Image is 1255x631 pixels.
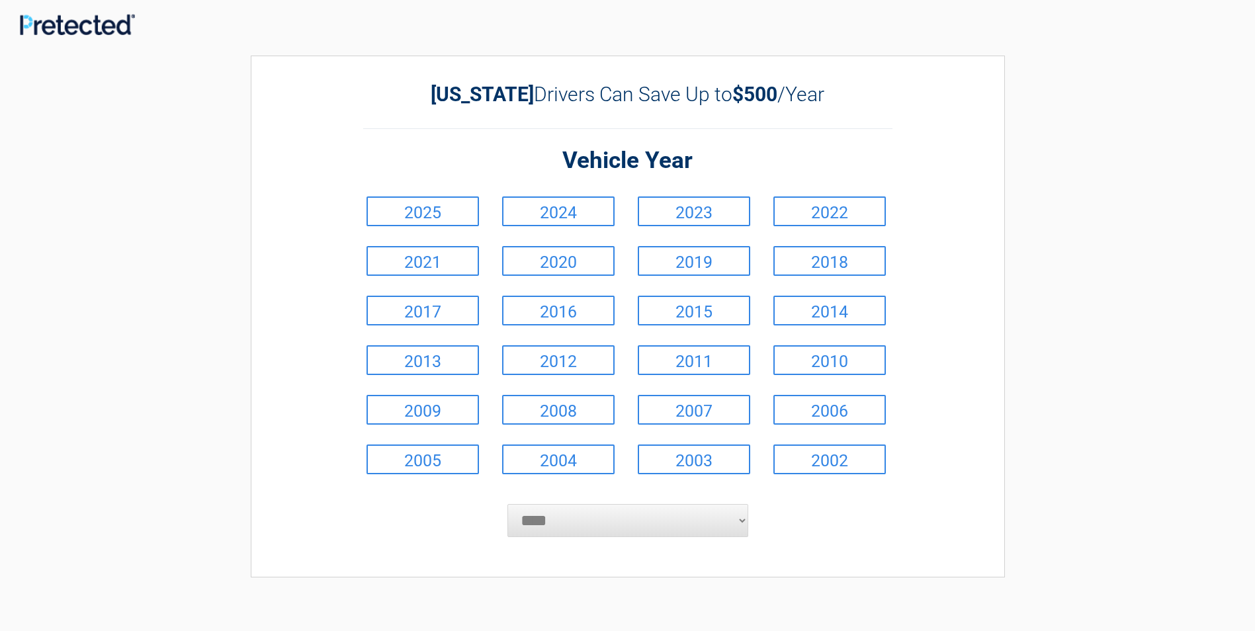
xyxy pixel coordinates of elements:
[773,196,886,226] a: 2022
[773,395,886,425] a: 2006
[773,345,886,375] a: 2010
[638,196,750,226] a: 2023
[638,345,750,375] a: 2011
[20,14,135,34] img: Main Logo
[502,196,615,226] a: 2024
[367,444,479,474] a: 2005
[363,146,892,177] h2: Vehicle Year
[502,395,615,425] a: 2008
[431,83,534,106] b: [US_STATE]
[638,296,750,325] a: 2015
[367,395,479,425] a: 2009
[367,296,479,325] a: 2017
[638,395,750,425] a: 2007
[773,444,886,474] a: 2002
[502,444,615,474] a: 2004
[363,83,892,106] h2: Drivers Can Save Up to /Year
[502,296,615,325] a: 2016
[638,444,750,474] a: 2003
[367,196,479,226] a: 2025
[773,296,886,325] a: 2014
[367,246,479,276] a: 2021
[732,83,777,106] b: $500
[502,246,615,276] a: 2020
[638,246,750,276] a: 2019
[367,345,479,375] a: 2013
[773,246,886,276] a: 2018
[502,345,615,375] a: 2012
